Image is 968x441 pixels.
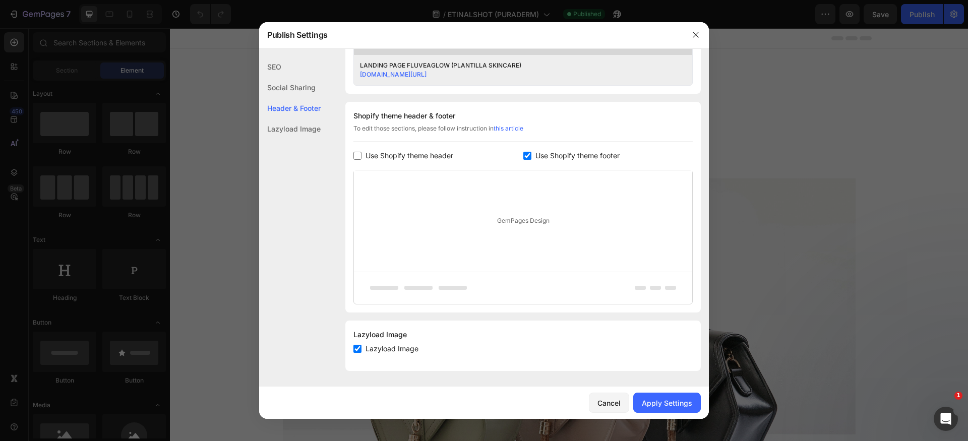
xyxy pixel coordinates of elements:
[360,71,427,78] a: [DOMAIN_NAME][URL]
[259,22,683,48] div: Publish Settings
[353,329,693,341] div: Lazyload Image
[259,56,321,77] div: SEO
[934,407,958,431] iframe: Intercom live chat
[597,398,621,408] div: Cancel
[353,124,693,142] div: To edit those sections, please follow instruction in
[259,77,321,98] div: Social Sharing
[954,392,962,400] span: 1
[259,98,321,118] div: Header & Footer
[354,170,692,272] div: GemPages Design
[360,61,671,70] div: LANDING PAGE FLUVEAGLOW (PLANTILLA SKINCARE)
[366,150,453,162] span: Use Shopify theme header
[633,393,701,413] button: Apply Settings
[98,81,434,90] i: (Si ya te cansaste de las líneas, arrugas y manchitas, lee cada palabra tu solución está aquí.)
[535,150,620,162] span: Use Shopify theme footer
[259,118,321,139] div: Lazyload Image
[494,124,523,132] a: this article
[589,393,629,413] button: Cancel
[366,343,418,355] span: Lazyload Image
[106,50,399,65] strong: ¿Sufres de alguno de estos problemas bajo los ojos?
[642,398,692,408] div: Apply Settings
[353,110,693,122] div: Shopify theme header & footer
